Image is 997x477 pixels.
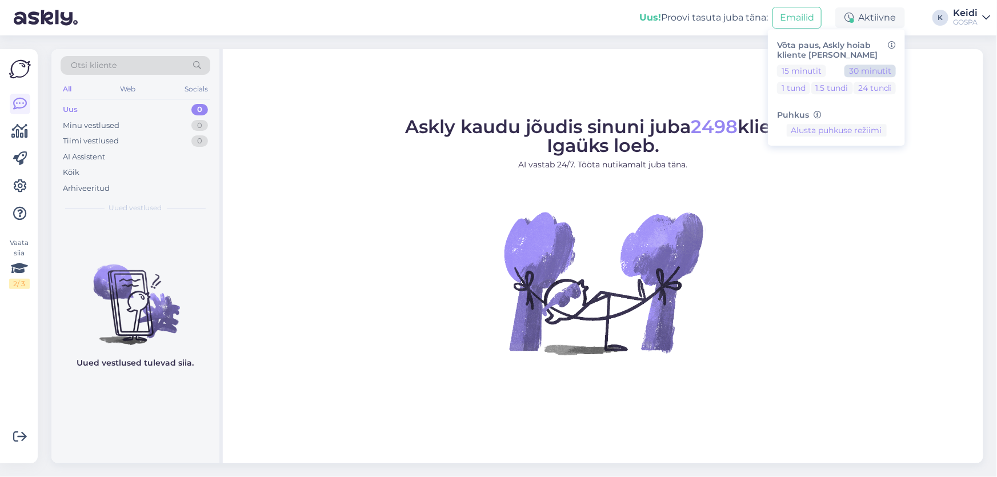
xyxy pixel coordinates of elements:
div: Proovi tasuta juba täna: [639,11,768,25]
div: Socials [182,82,210,97]
button: 1 tund [777,82,810,94]
div: 0 [191,104,208,115]
div: Aktiivne [835,7,905,28]
div: Vaata siia [9,238,30,289]
h6: Puhkus [777,110,896,120]
div: GOSPA [953,18,978,27]
div: Web [118,82,138,97]
img: No Chat active [500,180,706,386]
button: 30 minutit [844,65,896,77]
button: 15 minutit [777,65,826,77]
button: Alusta puhkuse režiimi [787,125,887,137]
div: 0 [191,120,208,131]
h6: Võta paus, Askly hoiab kliente [PERSON_NAME] [777,41,896,60]
span: Askly kaudu jõudis sinuni juba klienti. Igaüks loeb. [405,115,801,157]
a: KeidiGOSPA [953,9,990,27]
button: Emailid [772,7,822,29]
b: Uus! [639,12,661,23]
span: Otsi kliente [71,59,117,71]
p: AI vastab 24/7. Tööta nutikamalt juba täna. [405,159,801,171]
span: 2498 [691,115,738,138]
div: K [932,10,948,26]
div: Tiimi vestlused [63,135,119,147]
div: Arhiveeritud [63,183,110,194]
button: 1.5 tundi [811,82,853,94]
div: Uus [63,104,78,115]
div: All [61,82,74,97]
div: Keidi [953,9,978,18]
div: 2 / 3 [9,279,30,289]
div: Kõik [63,167,79,178]
button: 24 tundi [854,82,896,94]
img: No chats [51,244,219,347]
div: 0 [191,135,208,147]
span: Uued vestlused [109,203,162,213]
div: AI Assistent [63,151,105,163]
img: Askly Logo [9,58,31,80]
div: Minu vestlused [63,120,119,131]
p: Uued vestlused tulevad siia. [77,357,194,369]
